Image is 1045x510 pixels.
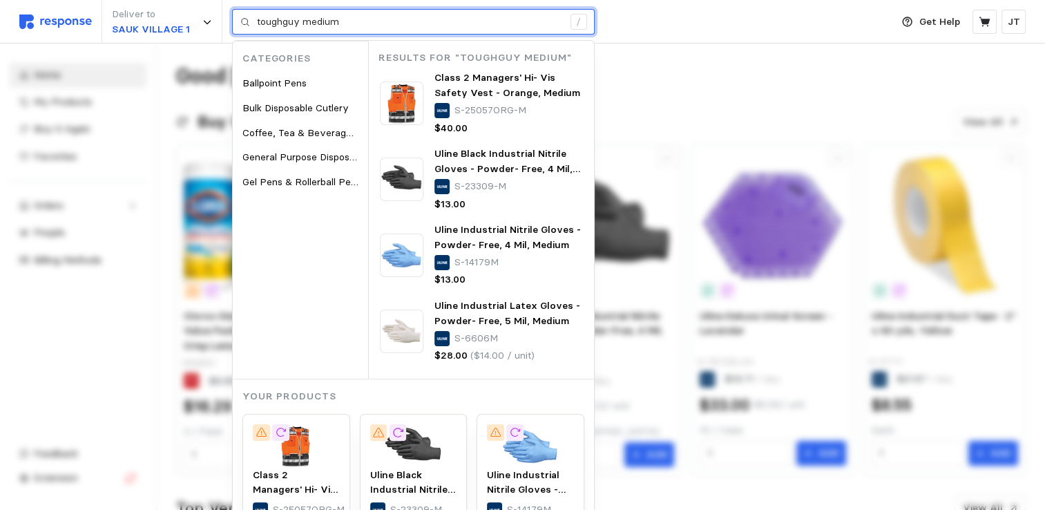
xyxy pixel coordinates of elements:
[434,121,468,136] p: $40.00
[380,310,423,353] img: S-6606M
[380,158,423,201] img: S-23309-M
[242,77,307,89] span: Ballpoint Pens
[434,197,466,212] p: $13.00
[257,10,563,35] input: Search for a product name or SKU
[242,102,349,114] span: Bulk Disposable Cutlery
[434,348,468,363] p: $28.00
[242,176,361,188] span: Gel Pens & Rollerball Pens
[1008,15,1020,30] p: JT
[253,424,340,468] img: S-25057ORG-M
[434,299,580,327] span: Uline Industrial Latex Gloves - Powder- Free, 5 Mil, Medium
[1001,10,1026,34] button: JT
[454,179,506,194] p: S-23309-M
[434,272,466,287] p: $13.00
[894,9,968,35] button: Get Help
[487,424,574,468] img: S-14179M
[112,7,190,22] p: Deliver to
[454,255,499,270] p: S-14179M
[242,151,402,163] span: General Purpose Disposable Gloves
[434,71,580,99] span: Class 2 Managers' Hi- Vis Safety Vest - Orange, Medium
[242,389,594,404] p: Your Products
[19,15,92,29] img: svg%3e
[434,147,580,189] span: Uline Black Industrial Nitrile Gloves - Powder- Free, 4 Mil, Medium
[378,50,594,66] p: Results for "toughguy medium"
[370,424,457,468] img: S-23309-M
[242,51,368,66] p: Categories
[380,82,423,125] img: S-25057ORG-M
[571,14,587,30] div: /
[470,348,535,363] p: ($14.00 / unit)
[242,126,381,139] span: Coffee, Tea & Beverage Mixes
[454,331,498,346] p: S-6606M
[380,234,423,277] img: S-14179M
[112,22,190,37] p: SAUK VILLAGE 1
[434,223,581,251] span: Uline Industrial Nitrile Gloves - Powder- Free, 4 Mil, Medium
[919,15,960,30] p: Get Help
[454,103,526,118] p: S-25057ORG-M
